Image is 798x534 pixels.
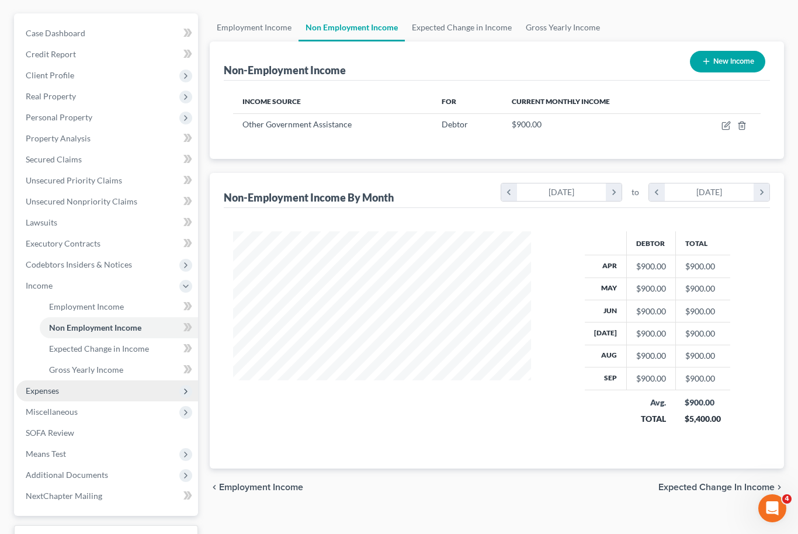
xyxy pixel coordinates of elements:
span: Secured Claims [26,154,82,164]
a: Unsecured Priority Claims [16,170,198,191]
div: $5,400.00 [685,413,721,425]
td: $900.00 [675,278,730,300]
i: chevron_left [501,183,517,201]
a: SOFA Review [16,422,198,443]
a: Secured Claims [16,149,198,170]
i: chevron_right [754,183,769,201]
span: to [632,186,639,198]
div: [DATE] [517,183,606,201]
td: $900.00 [675,300,730,322]
a: Lawsuits [16,212,198,233]
th: Sep [585,367,627,390]
th: Apr [585,255,627,278]
span: 4 [782,494,792,504]
span: Expected Change in Income [49,344,149,353]
th: Jun [585,300,627,322]
i: chevron_right [606,183,622,201]
span: Non Employment Income [49,323,141,332]
a: Non Employment Income [299,13,405,41]
span: Additional Documents [26,470,108,480]
span: Miscellaneous [26,407,78,417]
span: Income [26,280,53,290]
div: Non-Employment Income [224,63,346,77]
span: Unsecured Priority Claims [26,175,122,185]
span: Personal Property [26,112,92,122]
span: Property Analysis [26,133,91,143]
div: Avg. [636,397,666,408]
span: Case Dashboard [26,28,85,38]
a: Employment Income [40,296,198,317]
a: Case Dashboard [16,23,198,44]
span: Codebtors Insiders & Notices [26,259,132,269]
a: Gross Yearly Income [519,13,607,41]
span: Client Profile [26,70,74,80]
th: Total [675,231,730,255]
a: Unsecured Nonpriority Claims [16,191,198,212]
span: Lawsuits [26,217,57,227]
div: $900.00 [685,397,721,408]
span: Real Property [26,91,76,101]
span: Credit Report [26,49,76,59]
div: $900.00 [636,283,666,294]
span: SOFA Review [26,428,74,438]
span: Employment Income [49,301,124,311]
a: Employment Income [210,13,299,41]
div: $900.00 [636,261,666,272]
div: $900.00 [636,306,666,317]
span: Employment Income [219,483,303,492]
div: $900.00 [636,373,666,384]
a: Credit Report [16,44,198,65]
span: For [442,97,456,106]
span: NextChapter Mailing [26,491,102,501]
span: Executory Contracts [26,238,100,248]
i: chevron_right [775,483,784,492]
div: $900.00 [636,350,666,362]
iframe: Intercom live chat [758,494,786,522]
a: Expected Change in Income [405,13,519,41]
th: [DATE] [585,323,627,345]
button: Expected Change in Income chevron_right [658,483,784,492]
button: New Income [690,51,765,72]
a: Expected Change in Income [40,338,198,359]
span: Income Source [242,97,301,106]
td: $900.00 [675,367,730,390]
a: Property Analysis [16,128,198,149]
span: Debtor [442,119,468,129]
span: Expected Change in Income [658,483,775,492]
div: [DATE] [665,183,754,201]
span: Expenses [26,386,59,396]
span: Gross Yearly Income [49,365,123,375]
th: May [585,278,627,300]
i: chevron_left [210,483,219,492]
td: $900.00 [675,323,730,345]
button: chevron_left Employment Income [210,483,303,492]
td: $900.00 [675,345,730,367]
div: $900.00 [636,328,666,339]
span: Other Government Assistance [242,119,352,129]
i: chevron_left [649,183,665,201]
a: Executory Contracts [16,233,198,254]
td: $900.00 [675,255,730,278]
span: Unsecured Nonpriority Claims [26,196,137,206]
a: Gross Yearly Income [40,359,198,380]
th: Debtor [626,231,675,255]
a: Non Employment Income [40,317,198,338]
div: Non-Employment Income By Month [224,190,394,204]
span: Means Test [26,449,66,459]
span: $900.00 [512,119,542,129]
a: NextChapter Mailing [16,486,198,507]
span: Current Monthly Income [512,97,610,106]
th: Aug [585,345,627,367]
div: TOTAL [636,413,666,425]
